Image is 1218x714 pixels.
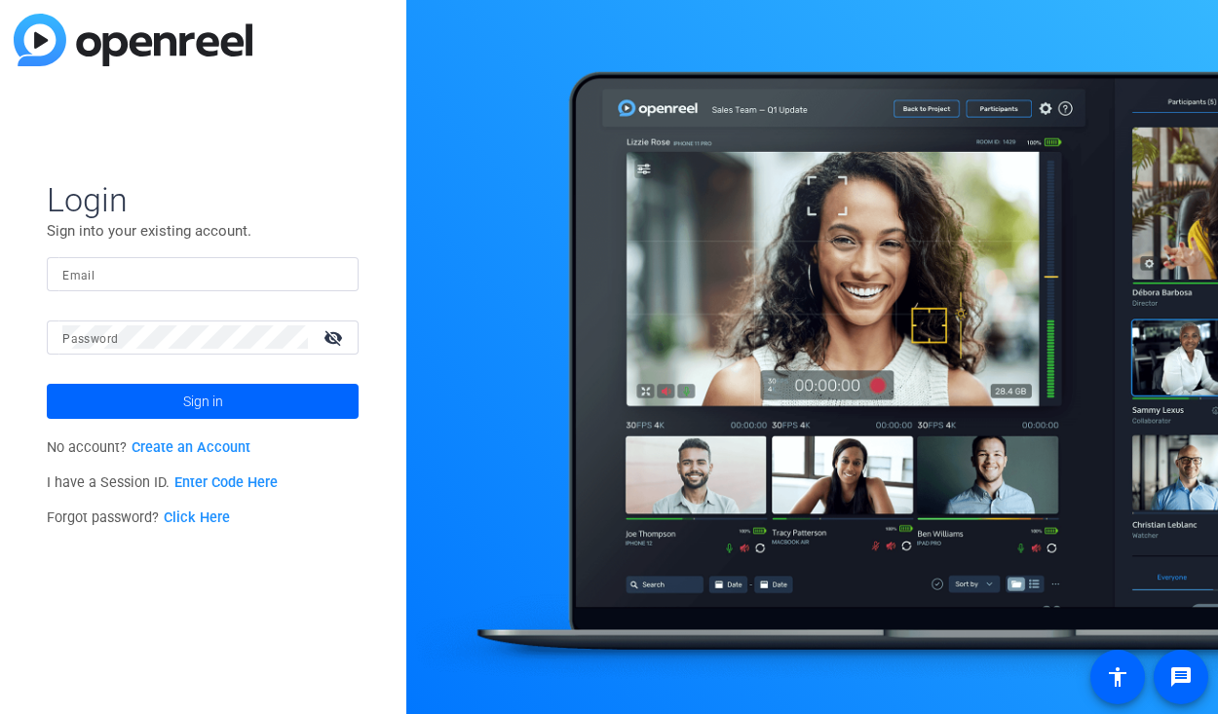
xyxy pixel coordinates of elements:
span: I have a Session ID. [47,474,278,491]
mat-label: Password [62,332,118,346]
img: blue-gradient.svg [14,14,252,66]
button: Sign in [47,384,359,419]
a: Enter Code Here [174,474,278,491]
span: Forgot password? [47,509,230,526]
span: Login [47,179,359,220]
a: Create an Account [132,439,250,456]
input: Enter Email Address [62,262,343,285]
p: Sign into your existing account. [47,220,359,242]
mat-icon: accessibility [1106,665,1129,689]
a: Click Here [164,509,230,526]
span: No account? [47,439,250,456]
mat-icon: visibility_off [312,323,359,352]
mat-label: Email [62,269,95,282]
mat-icon: message [1169,665,1193,689]
span: Sign in [183,377,223,426]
